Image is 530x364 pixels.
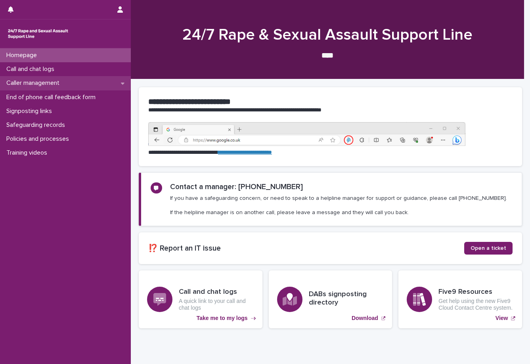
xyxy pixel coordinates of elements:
[352,315,378,322] p: Download
[197,315,248,322] p: Take me to my logs
[438,298,514,311] p: Get help using the new Five9 Cloud Contact Centre system.
[438,288,514,297] h3: Five9 Resources
[3,79,66,87] p: Caller management
[179,298,254,311] p: A quick link to your call and chat logs
[398,270,522,328] a: View
[3,149,54,157] p: Training videos
[170,182,303,192] h2: Contact a manager: [PHONE_NUMBER]
[148,122,465,146] img: https%3A%2F%2Fcdn.document360.io%2F0deca9d6-0dac-4e56-9e8f-8d9979bfce0e%2FImages%2FDocumentation%...
[3,107,58,115] p: Signposting links
[471,245,506,251] span: Open a ticket
[179,288,254,297] h3: Call and chat logs
[139,270,262,328] a: Take me to my logs
[3,65,61,73] p: Call and chat logs
[3,94,102,101] p: End of phone call feedback form
[148,244,464,253] h2: ⁉️ Report an IT issue
[464,242,513,255] a: Open a ticket
[139,25,516,44] h1: 24/7 Rape & Sexual Assault Support Line
[3,52,43,59] p: Homepage
[309,290,384,307] h3: DABs signposting directory
[269,270,392,328] a: Download
[6,26,70,42] img: rhQMoQhaT3yELyF149Cw
[496,315,508,322] p: View
[3,121,71,129] p: Safeguarding records
[170,195,507,216] p: If you have a safeguarding concern, or need to speak to a helpline manager for support or guidanc...
[3,135,75,143] p: Policies and processes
